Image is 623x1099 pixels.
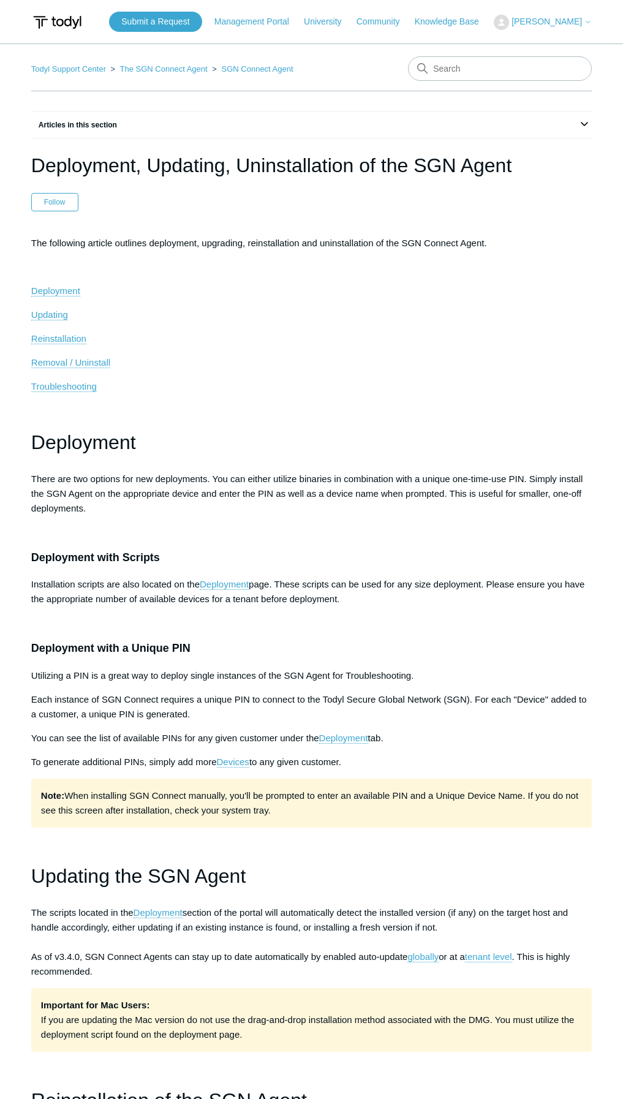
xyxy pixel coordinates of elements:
span: Utilizing a PIN is a great way to deploy single instances of the SGN Agent for Troubleshooting. [31,670,414,681]
span: Deployment with a Unique PIN [31,642,191,654]
p: When installing SGN Connect manually, you'll be prompted to enter an available PIN and a Unique D... [31,779,592,828]
a: Todyl Support Center [31,64,106,74]
a: Submit a Request [109,12,202,32]
li: SGN Connect Agent [210,64,293,74]
strong: Important for Mac Users: [41,1000,150,1010]
span: Updating the SGN Agent [31,865,246,887]
a: Deployment [134,907,183,918]
img: Todyl Support Center Help Center home page [31,11,83,34]
span: The following article outlines deployment, upgrading, reinstallation and uninstallation of the SG... [31,238,487,248]
a: SGN Connect Agent [222,64,293,74]
a: Knowledge Base [415,15,491,28]
a: Devices [217,757,249,768]
button: Follow Article [31,193,78,211]
span: Deployment [31,431,136,453]
span: [PERSON_NAME] [512,17,582,26]
a: Updating [31,309,68,320]
a: Management Portal [214,15,301,28]
span: You can see the list of available PINs for any given customer under the [31,733,319,743]
li: The SGN Connect Agent [108,64,210,74]
a: Deployment [31,285,80,296]
span: Removal / Uninstall [31,357,110,368]
input: Search [408,56,592,81]
span: to any given customer. [249,757,341,767]
span: page. These scripts can be used for any size deployment. Please ensure you have the appropriate n... [31,579,585,604]
span: Articles in this section [31,121,117,129]
span: Each instance of SGN Connect requires a unique PIN to connect to the Todyl Secure Global Network ... [31,694,587,719]
a: tenant level [465,951,512,962]
a: Troubleshooting [31,381,97,392]
h1: Deployment, Updating, Uninstallation of the SGN Agent [31,151,592,180]
span: There are two options for new deployments. You can either utilize binaries in combination with a ... [31,474,583,513]
a: Removal / Uninstall [31,357,110,368]
a: University [304,15,353,28]
span: The scripts located in the section of the portal will automatically detect the installed version ... [31,907,570,976]
span: Deployment with Scripts [31,551,160,564]
li: Todyl Support Center [31,64,108,74]
a: The SGN Connect Agent [120,64,208,74]
span: If you are updating the Mac version do not use the drag-and-drop installation method associated w... [41,1000,575,1040]
button: [PERSON_NAME] [494,15,592,30]
a: Reinstallation [31,333,86,344]
span: Installation scripts are also located on the [31,579,200,589]
span: To generate additional PINs, simply add more [31,757,217,767]
a: Deployment [319,733,368,744]
span: Troubleshooting [31,381,97,391]
a: Community [357,15,412,28]
span: tab. [368,733,383,743]
a: globally [407,951,439,962]
strong: Note: [41,790,64,801]
a: Deployment [200,579,249,590]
